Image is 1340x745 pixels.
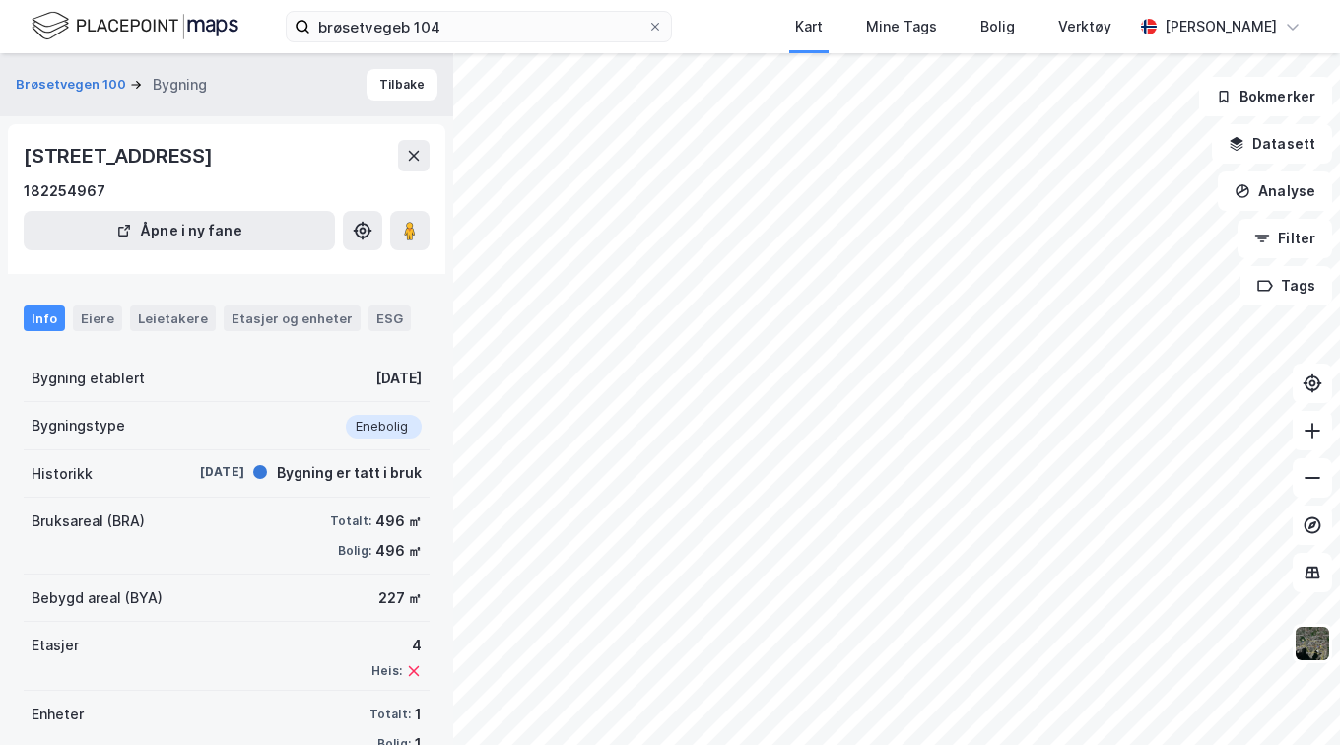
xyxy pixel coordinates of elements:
[371,634,422,657] div: 4
[310,12,647,41] input: Søk på adresse, matrikkel, gårdeiere, leietakere eller personer
[153,73,207,97] div: Bygning
[1199,77,1332,116] button: Bokmerker
[795,15,823,38] div: Kart
[32,9,238,43] img: logo.f888ab2527a4732fd821a326f86c7f29.svg
[32,367,145,390] div: Bygning etablert
[24,179,105,203] div: 182254967
[32,509,145,533] div: Bruksareal (BRA)
[338,543,371,559] div: Bolig:
[1294,625,1331,662] img: 9k=
[415,703,422,726] div: 1
[166,463,244,481] div: [DATE]
[130,305,216,331] div: Leietakere
[367,69,437,101] button: Tilbake
[32,703,84,726] div: Enheter
[232,309,353,327] div: Etasjer og enheter
[32,462,93,486] div: Historikk
[368,305,411,331] div: ESG
[866,15,937,38] div: Mine Tags
[1241,650,1340,745] iframe: Chat Widget
[375,367,422,390] div: [DATE]
[16,75,130,95] button: Brøsetvegen 100
[375,509,422,533] div: 496 ㎡
[1218,171,1332,211] button: Analyse
[277,461,422,485] div: Bygning er tatt i bruk
[1240,266,1332,305] button: Tags
[375,539,422,563] div: 496 ㎡
[1058,15,1111,38] div: Verktøy
[24,211,335,250] button: Åpne i ny fane
[1238,219,1332,258] button: Filter
[24,140,217,171] div: [STREET_ADDRESS]
[378,586,422,610] div: 227 ㎡
[980,15,1015,38] div: Bolig
[32,414,125,438] div: Bygningstype
[369,707,411,722] div: Totalt:
[24,305,65,331] div: Info
[32,634,79,657] div: Etasjer
[32,586,163,610] div: Bebygd areal (BYA)
[371,663,402,679] div: Heis:
[330,513,371,529] div: Totalt:
[1165,15,1277,38] div: [PERSON_NAME]
[73,305,122,331] div: Eiere
[1212,124,1332,164] button: Datasett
